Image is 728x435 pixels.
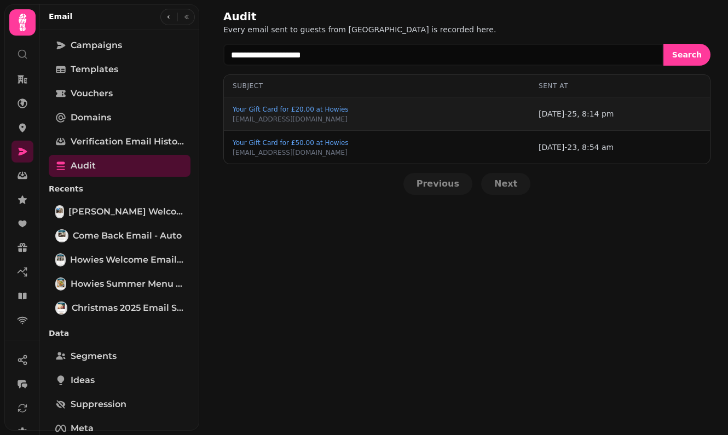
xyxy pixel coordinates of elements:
a: Scotts Welcome Email - Auto V2[PERSON_NAME] Welcome Email - Auto V2 [49,201,190,223]
span: Howies Summer Menu Launch [71,277,184,291]
a: Howies Summer Menu LaunchHowies Summer Menu Launch [49,273,190,295]
a: Suppression [49,393,190,415]
span: [PERSON_NAME] Welcome Email - Auto V2 [68,205,184,218]
div: Subject [233,82,521,90]
span: Previous [417,179,459,188]
button: Your Gift Card for £20.00 at Howies [233,104,349,115]
span: Ideas [71,374,95,387]
div: [DATE]-23, 8:54 am [539,142,701,153]
img: Come Back Email - Auto [56,230,67,241]
p: Every email sent to guests from [GEOGRAPHIC_DATA] is recorded here. [223,24,496,35]
span: Segments [71,350,117,363]
a: Templates [49,59,190,80]
button: Search [663,44,710,66]
button: Next [481,173,530,195]
span: Come Back Email - Auto [73,229,182,242]
p: [EMAIL_ADDRESS][DOMAIN_NAME] [233,148,349,157]
p: Recents [49,179,190,199]
span: Domains [71,111,111,124]
p: [EMAIL_ADDRESS][DOMAIN_NAME] [233,115,349,124]
span: Howies Welcome Email - Auto V2 [70,253,184,266]
span: Campaigns [71,39,122,52]
span: Search [672,51,702,59]
span: Suppression [71,398,126,411]
div: [DATE]-25, 8:14 pm [539,108,701,119]
span: Meta [71,422,94,435]
div: Sent At [539,82,701,90]
img: Scotts Welcome Email - Auto V2 [56,206,63,217]
a: Domains [49,107,190,129]
a: Christmas 2025 Email Shot 1Christmas 2025 Email Shot 1 [49,297,190,319]
img: Howies Welcome Email - Auto V2 [56,254,65,265]
h2: Audit [223,9,434,24]
span: Your Gift Card for £50.00 at Howies [233,140,349,146]
a: Segments [49,345,190,367]
span: Next [494,179,517,188]
a: Howies Welcome Email - Auto V2Howies Welcome Email - Auto V2 [49,249,190,271]
span: Audit [71,159,96,172]
img: Howies Summer Menu Launch [56,279,65,289]
button: Previous [403,173,472,195]
a: Vouchers [49,83,190,105]
a: Audit [49,155,190,177]
a: Ideas [49,369,190,391]
span: Your Gift Card for £20.00 at Howies [233,106,349,113]
span: Christmas 2025 Email Shot 1 [72,301,184,315]
img: Christmas 2025 Email Shot 1 [56,303,66,314]
span: Templates [71,63,118,76]
h2: Email [49,11,72,22]
button: Your Gift Card for £50.00 at Howies [233,137,349,148]
a: Come Back Email - AutoCome Back Email - Auto [49,225,190,247]
a: Verification email history [49,131,190,153]
a: Campaigns [49,34,190,56]
p: Data [49,323,190,343]
span: Vouchers [71,87,113,100]
span: Verification email history [71,135,184,148]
